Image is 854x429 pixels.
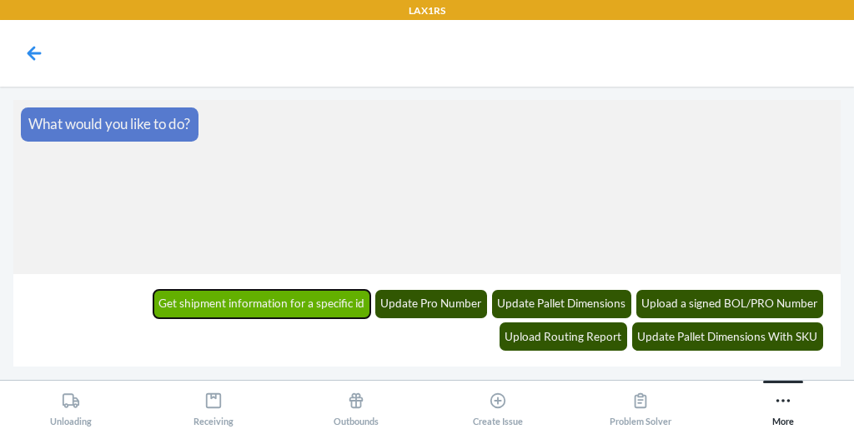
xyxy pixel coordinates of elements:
[473,385,523,427] div: Create Issue
[153,290,371,318] button: Get shipment information for a specific id
[610,385,671,427] div: Problem Solver
[284,381,427,427] button: Outbounds
[50,385,92,427] div: Unloading
[409,3,445,18] p: LAX1RS
[500,322,628,351] button: Upload Routing Report
[193,385,234,427] div: Receiving
[334,385,379,427] div: Outbounds
[636,290,824,318] button: Upload a signed BOL/PRO Number
[632,322,824,351] button: Update Pallet Dimensions With SKU
[570,381,712,427] button: Problem Solver
[143,381,285,427] button: Receiving
[492,290,632,318] button: Update Pallet Dimensions
[711,381,854,427] button: More
[427,381,570,427] button: Create Issue
[772,385,794,427] div: More
[375,290,488,318] button: Update Pro Number
[28,113,190,135] p: What would you like to do?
